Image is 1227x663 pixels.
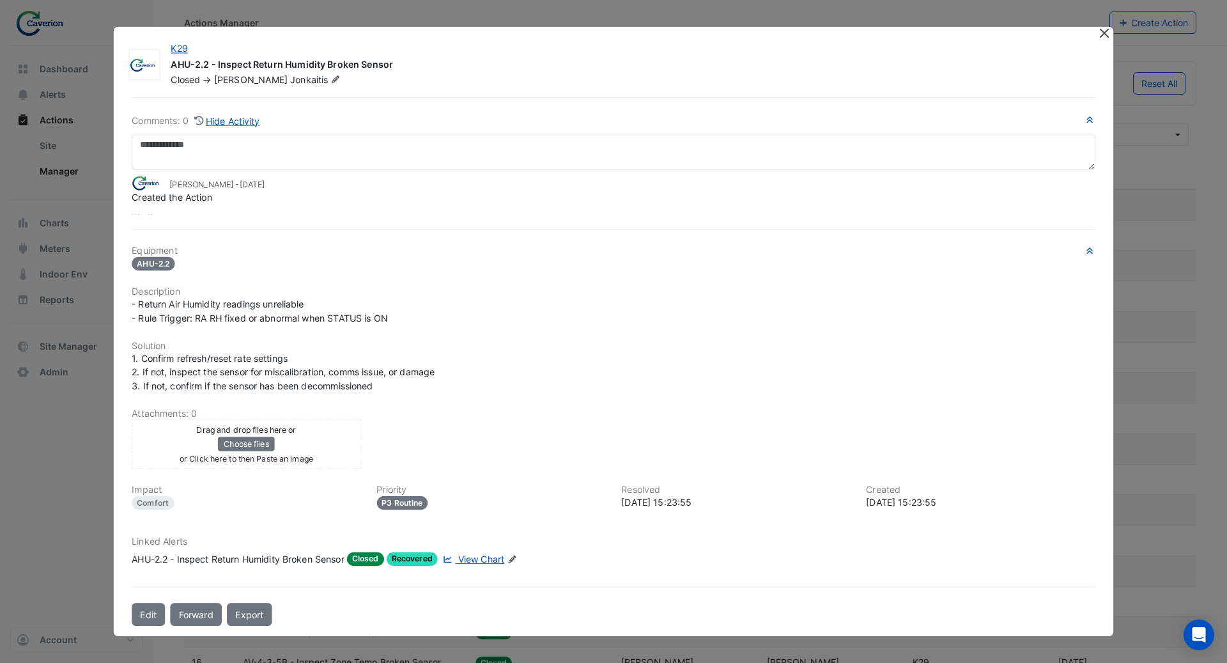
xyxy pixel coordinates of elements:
span: AHU-2.2 [132,257,174,270]
a: K29 [171,43,188,54]
h6: Description [132,286,1095,297]
span: Jonkaitis [290,74,343,86]
div: Open Intercom Messenger [1184,620,1214,650]
span: [PERSON_NAME] [214,74,288,85]
fa-icon: Edit Linked Alerts [507,555,517,565]
div: AHU-2.2 - Inspect Return Humidity Broken Sensor [171,58,1082,73]
button: Forward [170,604,222,627]
small: [PERSON_NAME] - [169,178,265,191]
h6: Resolved [621,484,851,495]
img: Caverion [130,58,160,72]
h6: Solution [132,340,1095,351]
h6: Attachments: 0 [132,408,1095,419]
span: Closed [347,552,384,566]
span: View Chart [458,554,504,565]
h6: Equipment [132,245,1095,256]
img: Caverion [132,176,164,191]
h6: Linked Alerts [132,536,1095,547]
button: Close [1097,26,1111,40]
div: Comfort [132,496,174,510]
div: [DATE] 15:23:55 [866,495,1095,509]
span: - Return Air Humidity readings unreliable - Rule Trigger: RA RH fixed or abnormal when STATUS is ON [132,299,388,324]
button: Edit [132,604,165,627]
div: AHU-2.2 - Inspect Return Humidity Broken Sensor [132,552,344,566]
span: 2025-08-08 15:23:55 [240,179,265,189]
h6: Created [866,484,1095,495]
small: Drag and drop files here or [196,425,296,435]
button: Choose files [218,437,275,451]
h6: Priority [376,484,606,495]
a: View Chart [440,552,504,566]
span: -> [203,74,211,85]
div: P3 Routine [376,496,428,510]
span: Closed [171,74,200,85]
span: Recovered [387,552,438,566]
div: [DATE] 15:23:55 [621,495,851,509]
a: Export [227,604,272,627]
div: Comments: 0 [132,113,260,128]
span: Created the Action [132,192,212,203]
button: Hide Activity [194,113,261,128]
h6: Impact [132,484,361,495]
span: 1. Confirm refresh/reset rate settings 2. If not, inspect the sensor for miscalibration, comms is... [132,353,435,391]
small: or Click here to then Paste an image [180,454,313,464]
